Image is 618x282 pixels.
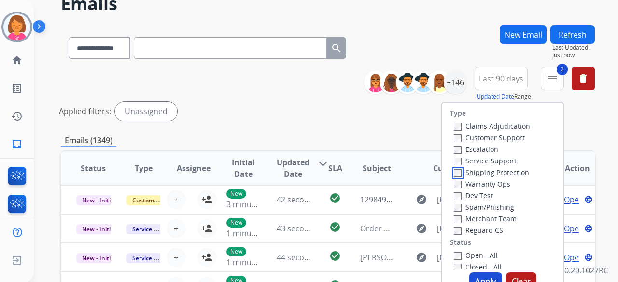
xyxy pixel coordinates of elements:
[557,64,568,75] span: 2
[564,265,608,276] p: 0.20.1027RC
[11,54,23,66] mat-icon: home
[454,156,517,165] label: Service Support
[577,73,589,84] mat-icon: delete
[454,215,462,223] input: Merchant Team
[59,106,111,117] p: Applied filters:
[454,192,462,200] input: Dev Test
[547,73,558,84] mat-icon: menu
[126,195,189,205] span: Customer Support
[584,253,593,262] mat-icon: language
[450,238,471,247] label: Status
[416,223,427,234] mat-icon: explore
[454,191,493,200] label: Dev Test
[174,223,178,234] span: +
[437,252,478,263] span: [EMAIL_ADDRESS][DOMAIN_NAME]
[552,52,595,59] span: Just now
[360,252,516,263] span: [PERSON_NAME], your delivery has arrived!
[11,110,23,122] mat-icon: history
[226,247,246,256] p: New
[167,248,186,267] button: +
[174,252,178,263] span: +
[226,257,274,268] span: 1 minute ago
[81,162,106,174] span: Status
[454,146,462,154] input: Escalation
[475,67,528,90] button: Last 90 days
[416,252,427,263] mat-icon: explore
[444,71,467,94] div: +146
[416,194,427,205] mat-icon: explore
[454,134,462,142] input: Customer Support
[177,162,211,174] span: Assignee
[201,252,213,263] mat-icon: person_add
[135,162,153,174] span: Type
[126,224,182,234] span: Service Support
[277,194,333,205] span: 42 seconds ago
[454,262,502,271] label: Closed - All
[3,13,30,40] img: avatar
[226,218,246,228] p: New
[167,190,186,209] button: +
[454,214,517,223] label: Merchant Team
[115,102,177,121] div: Unassigned
[11,82,23,94] mat-icon: list_alt
[454,123,462,131] input: Claims Adjudication
[437,194,478,205] span: [EMAIL_ADDRESS][PERSON_NAME][DOMAIN_NAME]
[477,93,531,101] span: Range
[564,223,584,234] span: Open
[277,157,309,180] span: Updated Date
[201,223,213,234] mat-icon: person_add
[552,44,595,52] span: Last Updated:
[317,157,329,168] mat-icon: arrow_downward
[454,158,462,165] input: Service Support
[454,204,462,212] input: Spam/Phishing
[454,169,462,177] input: Shipping Protection
[277,223,333,234] span: 43 seconds ago
[541,67,564,90] button: 2
[226,189,246,199] p: New
[454,133,525,142] label: Customer Support
[76,253,121,263] span: New - Initial
[450,108,466,118] label: Type
[277,252,333,263] span: 44 seconds ago
[477,93,514,101] button: Updated Date
[11,138,23,150] mat-icon: inbox
[331,42,342,54] mat-icon: search
[226,228,274,239] span: 1 minute ago
[550,25,595,44] button: Refresh
[454,202,514,212] label: Spam/Phishing
[61,134,116,147] p: Emails (1349)
[500,25,547,44] button: New Email
[167,219,186,238] button: +
[479,77,523,81] span: Last 90 days
[454,145,498,154] label: Escalation
[454,226,503,235] label: Reguard CS
[126,253,182,263] span: Service Support
[226,157,261,180] span: Initial Date
[437,223,478,234] span: [EMAIL_ADDRESS][DOMAIN_NAME]
[584,195,593,204] mat-icon: language
[329,250,341,262] mat-icon: check_circle
[454,251,498,260] label: Open - All
[76,224,121,234] span: New - Initial
[454,168,529,177] label: Shipping Protection
[454,227,462,235] input: Reguard CS
[454,252,462,260] input: Open - All
[564,252,584,263] span: Open
[433,162,471,174] span: Customer
[360,223,530,234] span: Order a9fd6e69-2506-46d8-b5bf-d17fdab8568a
[454,121,530,131] label: Claims Adjudication
[454,264,462,271] input: Closed - All
[363,162,391,174] span: Subject
[201,194,213,205] mat-icon: person_add
[584,224,593,233] mat-icon: language
[360,194,404,205] span: 1298497484
[226,199,278,210] span: 3 minutes ago
[564,194,584,205] span: Open
[174,194,178,205] span: +
[454,181,462,188] input: Warranty Ops
[328,162,342,174] span: SLA
[329,192,341,204] mat-icon: check_circle
[76,195,121,205] span: New - Initial
[454,179,510,188] label: Warranty Ops
[329,221,341,233] mat-icon: check_circle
